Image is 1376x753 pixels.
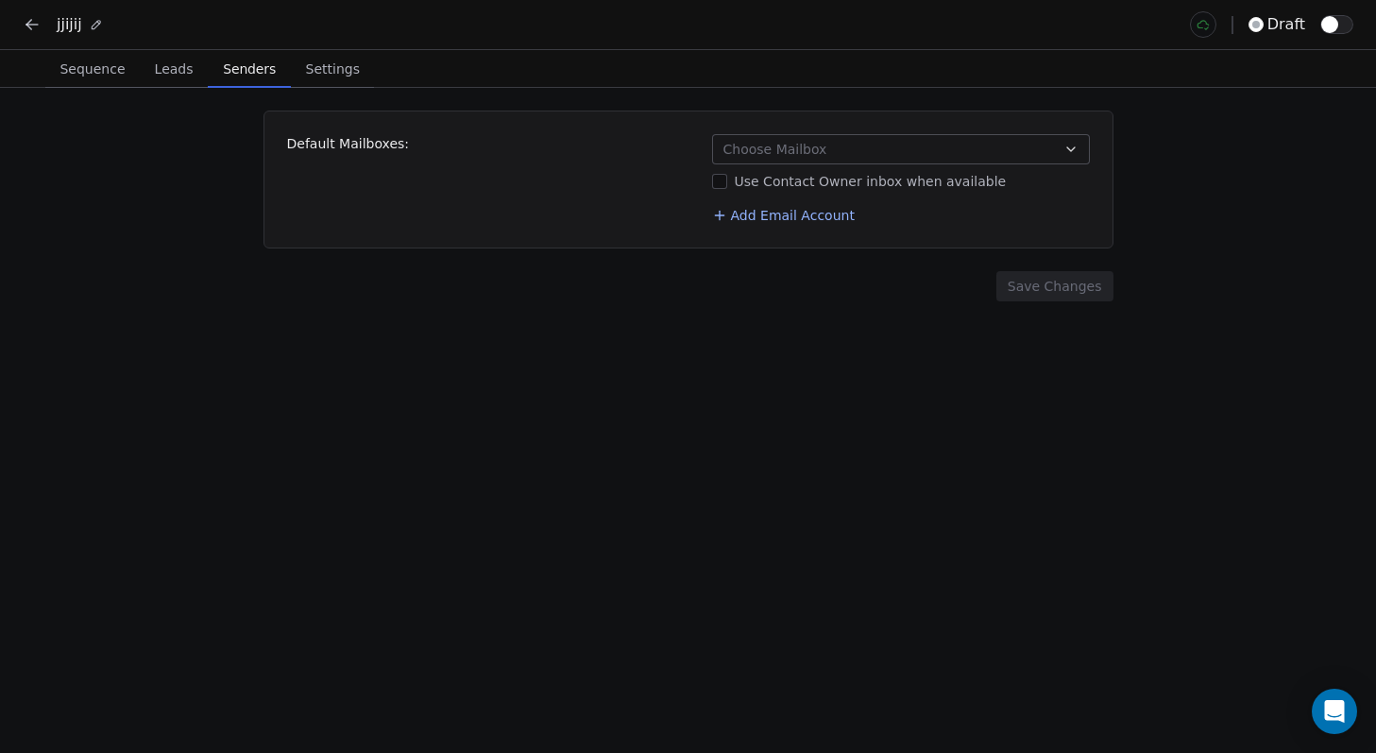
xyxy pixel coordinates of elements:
button: Use Contact Owner inbox when available [712,172,727,191]
span: Choose Mailbox [723,140,827,159]
span: Senders [215,56,283,82]
span: Sequence [52,56,132,82]
button: Add Email Account [705,202,862,229]
button: Save Changes [996,271,1113,301]
div: Open Intercom Messenger [1312,689,1357,734]
span: draft [1267,13,1305,36]
span: Leads [147,56,201,82]
a: Add Email Account [712,193,855,211]
div: Use Contact Owner inbox when available [712,172,1090,191]
span: Settings [298,56,367,82]
span: Default Mailboxes: [287,134,410,225]
span: jjijij [57,13,82,36]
